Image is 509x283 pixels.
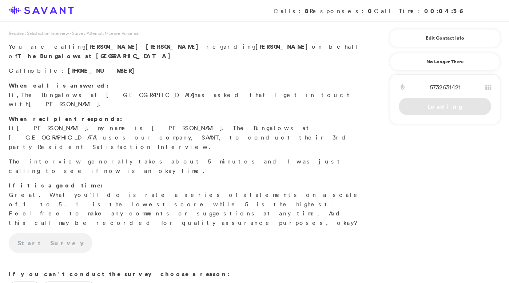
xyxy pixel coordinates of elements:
a: Loading [399,98,491,115]
strong: 00:04:36 [424,7,464,15]
p: You are calling regarding on behalf of [9,42,362,61]
strong: If you can't conduct the survey choose a reason: [9,270,230,278]
strong: When call is answered: [9,81,109,89]
strong: The Bungalows at [GEOGRAPHIC_DATA] [17,52,174,60]
p: Hi , my name is [PERSON_NAME]. The Bungalows at [GEOGRAPHIC_DATA] uses our company, SAVANT, to co... [9,114,362,151]
strong: If it is a good time: [9,181,103,189]
p: Great. What you'll do is rate a series of statements on a scale of 1 to 5. 1 is the lowest score ... [9,181,362,227]
a: Edit Contact Info [399,32,491,44]
a: Start Survey [9,233,92,253]
span: The Bungalows at [GEOGRAPHIC_DATA] [21,91,194,98]
strong: [PERSON_NAME] [255,43,312,50]
p: The interview generally takes about 5 minutes and I was just calling to see if now is an okay time. [9,157,362,175]
span: [PERSON_NAME] [17,124,87,132]
p: Call : [9,66,362,76]
span: [PHONE_NUMBER] [68,66,138,74]
strong: 8 [305,7,310,15]
span: [PERSON_NAME] [29,100,99,108]
span: [PERSON_NAME] [146,43,202,50]
span: mobile [28,67,61,74]
strong: When recipient responds: [9,115,122,123]
strong: 0 [368,7,374,15]
span: [PERSON_NAME] [86,43,142,50]
p: Hi, has asked that I get in touch with . [9,81,362,109]
span: Resident Satisfaction Interview - Survey Attempt: 1 - Leave Voicemail [9,30,140,36]
a: No Longer There [390,53,500,71]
